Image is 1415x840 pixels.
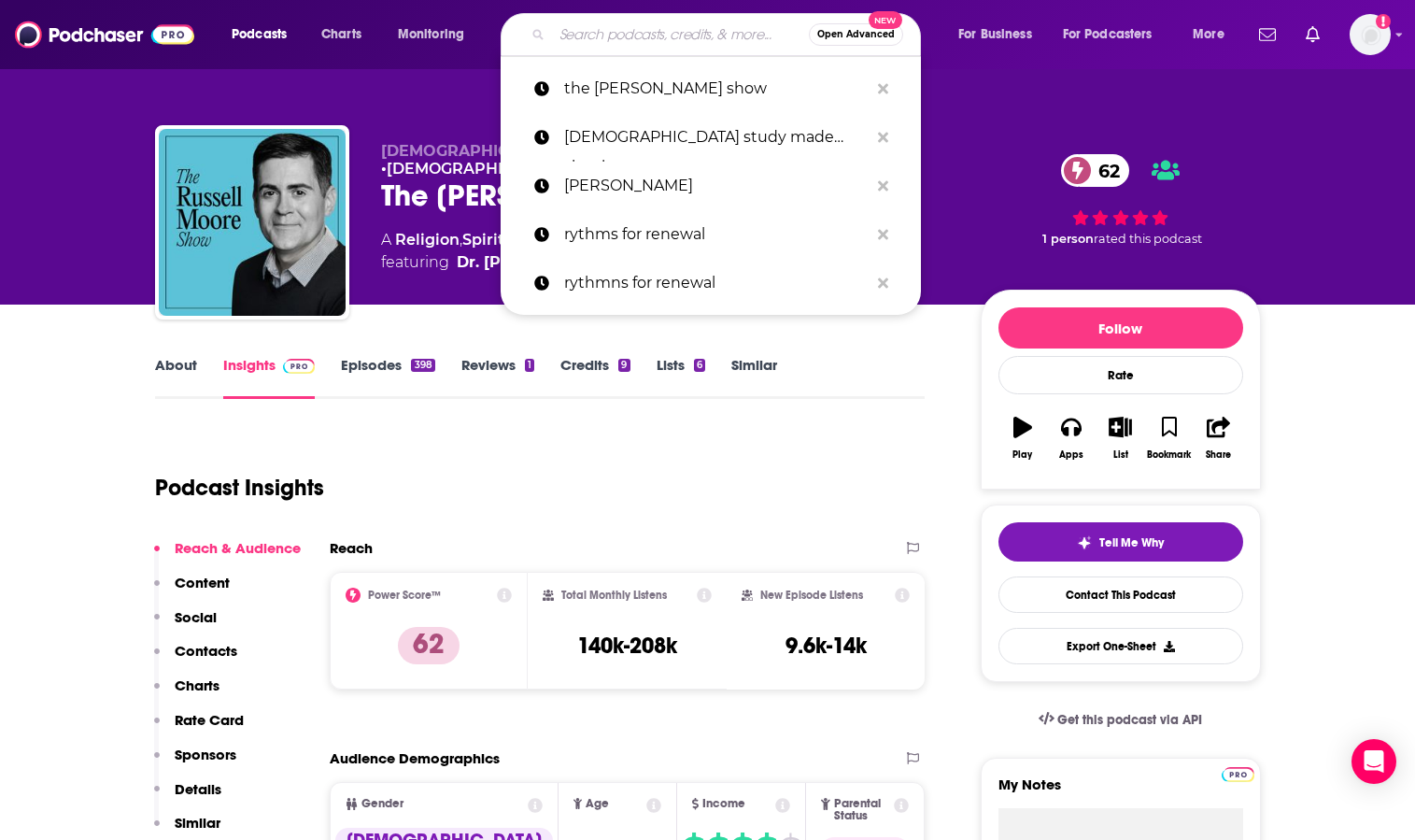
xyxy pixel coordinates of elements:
label: My Notes [998,776,1243,808]
div: 62 1 personrated this podcast [981,142,1261,258]
span: Gender [361,798,403,810]
div: 6 [694,359,705,372]
img: tell me why sparkle [1077,535,1092,550]
a: Show notifications dropdown [1298,19,1327,50]
h2: Audience Demographics [330,749,500,767]
button: Open AdvancedNew [809,23,903,46]
div: Open Intercom Messenger [1351,739,1396,784]
span: Parental Status [834,798,891,822]
div: 9 [618,359,630,372]
div: 1 [525,359,534,372]
span: Charts [321,21,361,48]
span: Income [702,798,745,810]
img: Podchaser Pro [283,359,316,374]
button: List [1096,405,1144,472]
h1: Podcast Insights [155,474,324,502]
span: 62 [1080,154,1129,187]
a: Spirituality [462,231,548,249]
p: Content [175,574,230,591]
span: [DEMOGRAPHIC_DATA] [DATE], [PERSON_NAME] [381,142,764,160]
div: Search podcasts, credits, & more... [518,13,939,56]
button: Bookmark [1145,405,1194,472]
p: 62 [398,627,460,664]
button: Reach & Audience [154,539,301,574]
h3: 140k-208k [577,632,677,660]
span: Tell Me Why [1099,535,1164,550]
p: Similar [175,814,220,832]
div: Share [1206,449,1231,461]
button: Play [998,405,1047,472]
button: Export One-Sheet [998,628,1243,664]
div: List [1113,449,1128,461]
a: About [155,356,197,399]
span: New [869,11,902,29]
button: tell me why sparkleTell Me Why [998,522,1243,562]
button: Details [154,780,221,815]
p: Rate Card [175,711,244,729]
span: rated this podcast [1094,232,1202,246]
p: rythmns for renewal [564,259,869,307]
span: Monitoring [398,21,464,48]
img: User Profile [1350,14,1391,55]
span: • [381,160,626,178]
a: Lists6 [657,356,705,399]
button: Rate Card [154,711,244,746]
a: 62 [1061,154,1129,187]
a: rythms for renewal [501,210,921,259]
button: Charts [154,676,219,711]
span: For Business [958,21,1032,48]
span: For Podcasters [1063,21,1153,48]
div: Apps [1059,449,1083,461]
div: 398 [411,359,434,372]
a: Similar [731,356,777,399]
button: Show profile menu [1350,14,1391,55]
button: Content [154,574,230,608]
a: Show notifications dropdown [1252,19,1283,50]
button: Share [1194,405,1242,472]
span: Get this podcast via API [1057,712,1202,728]
h2: Total Monthly Listens [561,589,667,602]
span: , [460,231,462,249]
a: InsightsPodchaser Pro [223,356,316,399]
a: Get this podcast via API [1024,697,1218,743]
p: Sponsors [175,746,236,763]
p: Charts [175,676,219,694]
a: Charts [309,20,373,50]
input: Search podcasts, credits, & more... [552,20,809,50]
button: Follow [998,307,1243,349]
a: rythmns for renewal [501,259,921,307]
a: the [PERSON_NAME] show [501,64,921,113]
span: featuring [381,251,819,274]
a: Reviews1 [461,356,534,399]
a: Pro website [1222,764,1254,782]
span: More [1193,21,1224,48]
p: Details [175,780,221,798]
p: alisa childers [564,162,869,210]
a: Episodes398 [341,356,434,399]
span: 1 person [1042,232,1094,246]
button: Sponsors [154,746,236,780]
button: open menu [385,20,488,50]
svg: Add a profile image [1376,14,1391,29]
button: open menu [1180,20,1248,50]
p: Reach & Audience [175,539,301,557]
button: open menu [219,20,311,50]
img: The Russell Moore Show [159,129,346,316]
a: Dr. Russell Moore [457,251,617,274]
span: Logged in as BenLaurro [1350,14,1391,55]
img: Podchaser - Follow, Share and Rate Podcasts [15,17,194,52]
p: rythms for renewal [564,210,869,259]
h2: New Episode Listens [760,589,863,602]
a: [PERSON_NAME] [501,162,921,210]
div: A podcast [381,229,819,274]
div: Bookmark [1147,449,1191,461]
span: Open Advanced [817,30,895,39]
div: Play [1012,449,1032,461]
button: Social [154,608,217,643]
button: open menu [1051,20,1180,50]
button: open menu [945,20,1055,50]
h2: Power Score™ [368,589,441,602]
a: Contact This Podcast [998,577,1243,613]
